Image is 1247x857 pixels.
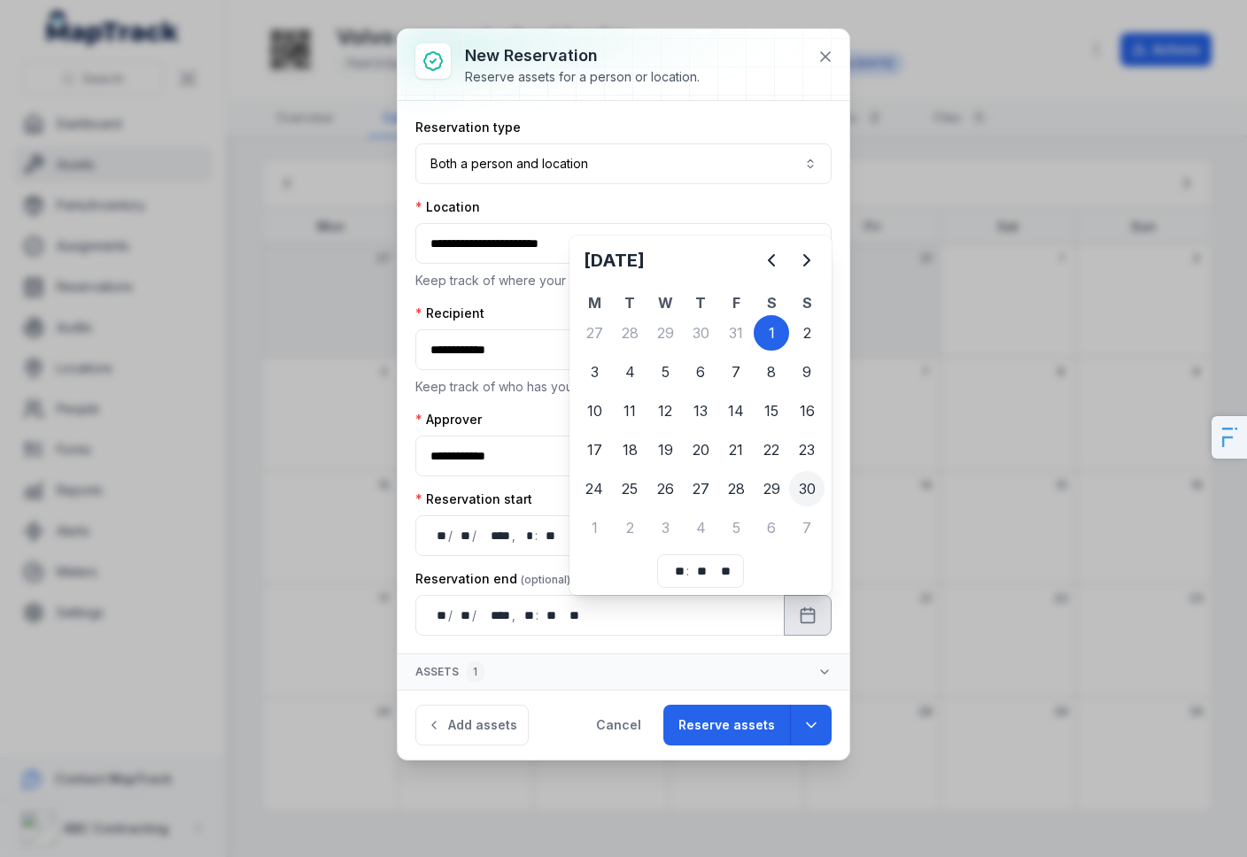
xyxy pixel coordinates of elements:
div: 1 [754,315,789,351]
div: Tuesday 11 November 2025 [612,393,647,428]
div: Thursday 27 November 2025 [683,471,718,506]
div: am/pm, [562,606,582,624]
div: 17 [577,432,612,467]
div: Friday 28 November 2025 [718,471,754,506]
table: November 2025 [577,292,825,547]
label: Recipient [415,305,484,322]
label: Reservation type [415,119,521,136]
div: 12 [647,393,683,428]
div: Thursday 4 December 2025 [683,510,718,545]
div: Friday 21 November 2025 [718,432,754,467]
div: 19 [647,432,683,467]
div: Sunday 16 November 2025 [789,393,825,428]
div: 21 [718,432,754,467]
button: Cancel [581,705,656,745]
div: Wednesday 19 November 2025 [647,432,683,467]
button: Calendar [784,595,832,636]
div: 15 [754,393,789,428]
div: Thursday 20 November 2025 [683,432,718,467]
div: 1 [466,661,484,683]
div: 10 [577,393,612,428]
div: month, [454,527,472,544]
div: am/pm, [712,562,732,580]
div: Sunday 7 December 2025 [789,510,825,545]
div: Sunday 23 November 2025 [789,432,825,467]
div: 20 [683,432,718,467]
div: / [472,527,478,544]
div: 23 [789,432,825,467]
div: 31 [718,315,754,351]
div: Saturday 15 November 2025 [754,393,789,428]
div: Wednesday 26 November 2025 [647,471,683,506]
div: Thursday 30 October 2025 [683,315,718,351]
input: :rg3:-form-item-label [415,436,832,476]
div: Friday 7 November 2025 [718,354,754,390]
div: month, [454,606,472,624]
div: Wednesday 3 December 2025 [647,510,683,545]
div: 22 [754,432,789,467]
div: 27 [683,471,718,506]
div: 30 [683,315,718,351]
div: year, [478,606,512,624]
div: 4 [612,354,647,390]
button: Previous [754,243,789,278]
span: Assets [415,661,484,683]
div: / [448,606,454,624]
div: 30 [789,471,825,506]
div: hour, [669,562,686,580]
div: Monday 27 October 2025 [577,315,612,351]
label: Reservation end [415,570,570,588]
div: 7 [789,510,825,545]
div: Calendar [577,243,825,588]
label: Approver [415,411,482,428]
div: Tuesday 28 October 2025 [612,315,647,351]
div: Monday 17 November 2025 [577,432,612,467]
th: T [683,292,718,313]
div: 11 [612,393,647,428]
div: hour, [517,527,535,544]
th: S [754,292,789,313]
div: 3 [577,354,612,390]
div: : [536,606,540,624]
th: M [577,292,612,313]
div: day, [430,527,448,544]
div: Wednesday 12 November 2025 [647,393,683,428]
div: Tuesday 18 November 2025 [612,432,647,467]
div: / [448,527,454,544]
div: : [686,562,691,580]
input: :rfv:-form-item-label [415,329,832,370]
div: 24 [577,471,612,506]
div: 13 [683,393,718,428]
div: Sunday 2 November 2025 [789,315,825,351]
div: : [535,527,539,544]
div: 1 [577,510,612,545]
div: Tuesday 4 November 2025 [612,354,647,390]
div: Friday 14 November 2025 [718,393,754,428]
div: minute, [691,562,709,580]
div: , [512,606,517,624]
div: 4 [683,510,718,545]
div: November 2025 [577,243,825,547]
div: hour, [517,606,535,624]
th: F [718,292,754,313]
div: 9 [789,354,825,390]
div: 28 [718,471,754,506]
div: 16 [789,393,825,428]
div: 7 [718,354,754,390]
button: Next [789,243,825,278]
div: 2 [789,315,825,351]
div: 5 [647,354,683,390]
div: Wednesday 5 November 2025 [647,354,683,390]
th: W [647,292,683,313]
div: 27 [577,315,612,351]
th: T [612,292,647,313]
div: minute, [539,527,557,544]
div: 28 [612,315,647,351]
div: Saturday 8 November 2025 [754,354,789,390]
div: Thursday 13 November 2025 [683,393,718,428]
div: 18 [612,432,647,467]
div: Friday 31 October 2025 [718,315,754,351]
h2: [DATE] [584,248,754,273]
div: am/pm, [561,527,580,544]
h3: New reservation [465,43,700,68]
